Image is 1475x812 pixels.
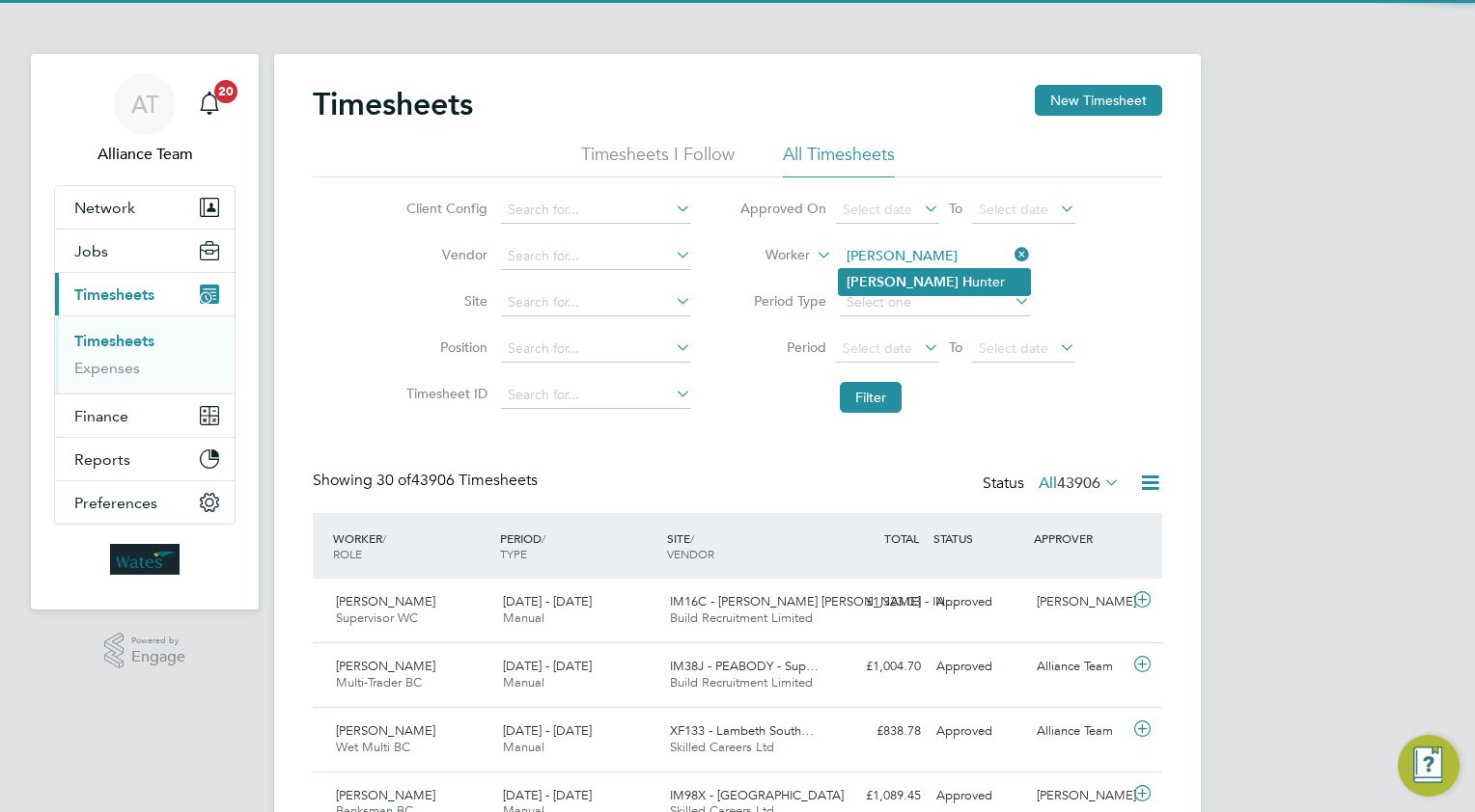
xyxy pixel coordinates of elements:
[495,521,662,571] div: PERIOD
[943,335,968,360] span: To
[313,85,473,123] h2: Timesheets
[328,521,495,571] div: WORKER
[503,609,544,626] span: Manual
[74,332,154,350] a: Timesheets
[131,649,185,665] span: Engage
[55,315,235,393] div: Timesheets
[843,201,912,218] span: Select date
[839,269,1030,295] li: unter
[670,609,813,626] span: Build Recruitment Limited
[1029,716,1129,747] div: Alliance Team
[929,651,1029,683] div: Approved
[401,246,487,263] label: Vendor
[847,274,959,290] b: [PERSON_NAME]
[929,521,1029,555] div: STATUS
[214,80,237,103] span: 20
[336,722,435,739] span: [PERSON_NAME]
[542,530,545,546] span: /
[1398,735,1460,797] button: Engage Resource Center
[503,722,592,739] span: [DATE] - [DATE]
[55,481,235,524] button: Preferences
[55,273,235,315] button: Timesheets
[783,143,895,177] li: All Timesheets
[54,544,236,575] a: Go to home page
[110,544,180,575] img: wates-logo-retina.png
[313,471,542,491] div: Showing
[55,438,235,480] button: Reports
[31,54,259,609] nav: Main navigation
[336,787,435,803] span: [PERSON_NAME]
[501,197,691,224] input: Search for...
[739,292,826,310] label: Period Type
[74,199,135,217] span: Network
[840,289,1030,316] input: Select one
[503,739,544,755] span: Manual
[1035,85,1162,116] button: New Timesheet
[929,586,1029,618] div: Approved
[74,359,140,377] a: Expenses
[670,739,774,755] span: Skilled Careers Ltd
[501,289,691,316] input: Search for...
[828,716,929,747] div: £838.78
[979,339,1048,357] span: Select date
[828,651,929,683] div: £1,004.70
[336,674,422,690] span: Multi-Trader BC
[670,674,813,690] span: Build Recruitment Limited
[723,246,810,265] label: Worker
[74,242,108,260] span: Jobs
[54,73,236,166] a: ATAlliance Team
[979,201,1048,218] span: Select date
[929,716,1029,747] div: Approved
[503,593,592,609] span: [DATE] - [DATE]
[1039,474,1120,493] label: All
[501,243,691,270] input: Search for...
[501,382,691,409] input: Search for...
[55,230,235,272] button: Jobs
[739,200,826,217] label: Approved On
[55,186,235,229] button: Network
[840,382,902,413] button: Filter
[670,722,814,739] span: XF133 - Lambeth South…
[55,394,235,437] button: Finance
[884,530,919,546] span: TOTAL
[401,338,487,356] label: Position
[739,338,826,356] label: Period
[1029,780,1129,812] div: [PERSON_NAME]
[401,385,487,402] label: Timesheet ID
[690,530,694,546] span: /
[929,780,1029,812] div: Approved
[1029,521,1129,555] div: APPROVER
[1029,586,1129,618] div: [PERSON_NAME]
[336,658,435,674] span: [PERSON_NAME]
[131,92,159,117] span: AT
[131,633,185,649] span: Powered by
[74,407,128,425] span: Finance
[336,609,418,626] span: Supervisor WC
[662,521,829,571] div: SITE
[503,658,592,674] span: [DATE] - [DATE]
[667,546,714,561] span: VENDOR
[840,243,1030,270] input: Search for...
[104,633,186,669] a: Powered byEngage
[670,658,819,674] span: IM38J - PEABODY - Sup…
[500,546,527,561] span: TYPE
[376,471,411,490] span: 30 of
[336,593,435,609] span: [PERSON_NAME]
[581,143,735,177] li: Timesheets I Follow
[336,739,410,755] span: Wet Multi BC
[54,143,236,166] span: Alliance Team
[190,73,229,135] a: 20
[74,285,154,304] span: Timesheets
[401,200,487,217] label: Client Config
[843,339,912,357] span: Select date
[983,471,1124,498] div: Status
[401,292,487,310] label: Site
[74,494,157,512] span: Preferences
[670,593,958,609] span: IM16C - [PERSON_NAME] [PERSON_NAME] - IN…
[333,546,362,561] span: ROLE
[382,530,386,546] span: /
[670,787,844,803] span: IM98X - [GEOGRAPHIC_DATA]
[503,674,544,690] span: Manual
[1057,474,1100,493] span: 43906
[376,471,538,490] span: 43906 Timesheets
